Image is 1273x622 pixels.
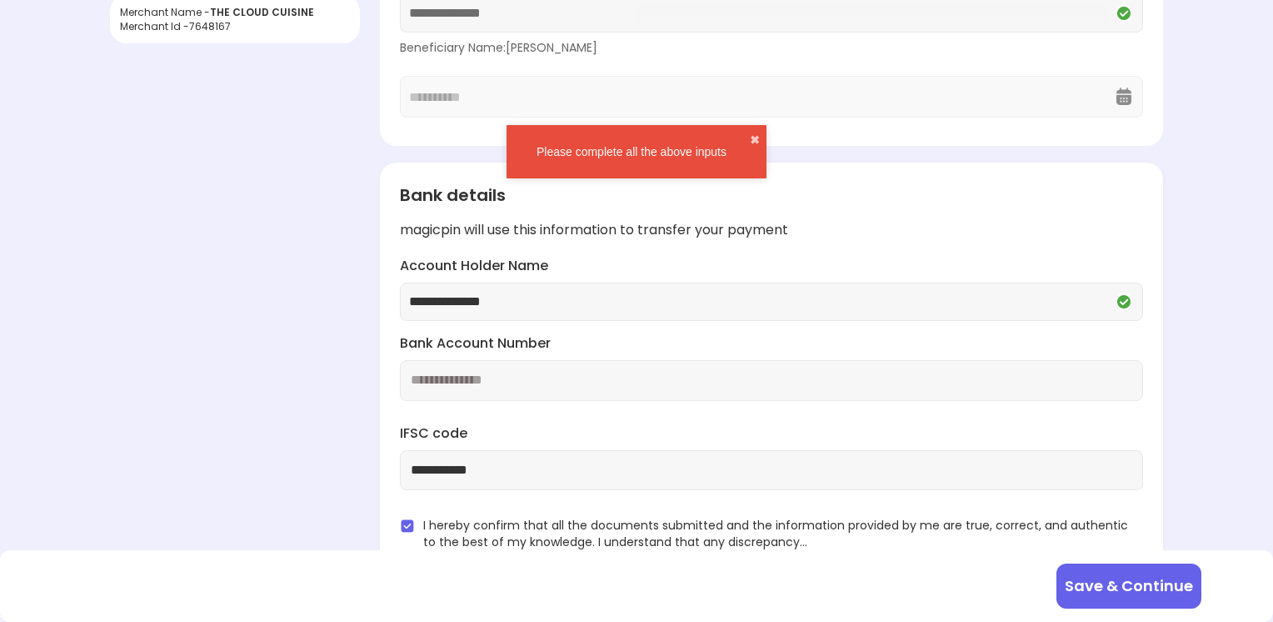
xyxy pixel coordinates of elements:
[750,132,760,148] button: close
[513,143,750,160] div: Please complete all the above inputs
[400,334,1144,354] label: Bank Account Number
[1114,292,1134,312] img: Q2VREkDUCX-Nh97kZdnvclHTixewBtwTiuomQU4ttMKm5pUNxe9W_NURYrLCGq_Mmv0UDstOKswiepyQhkhj-wqMpwXa6YfHU...
[423,517,1144,550] span: I hereby confirm that all the documents submitted and the information provided by me are true, co...
[400,39,1144,56] div: Beneficiary Name: [PERSON_NAME]
[1056,564,1201,609] button: Save & Continue
[1114,3,1134,23] img: Q2VREkDUCX-Nh97kZdnvclHTixewBtwTiuomQU4ttMKm5pUNxe9W_NURYrLCGq_Mmv0UDstOKswiepyQhkhj-wqMpwXa6YfHU...
[400,221,1144,240] div: magicpin will use this information to transfer your payment
[400,424,1144,444] label: IFSC code
[400,257,1144,276] label: Account Holder Name
[400,519,415,534] img: checked
[210,5,314,19] span: THE CLOUD CUISINE
[400,183,1144,208] div: Bank details
[120,5,350,19] div: Merchant Name -
[120,19,350,33] div: Merchant Id - 7648167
